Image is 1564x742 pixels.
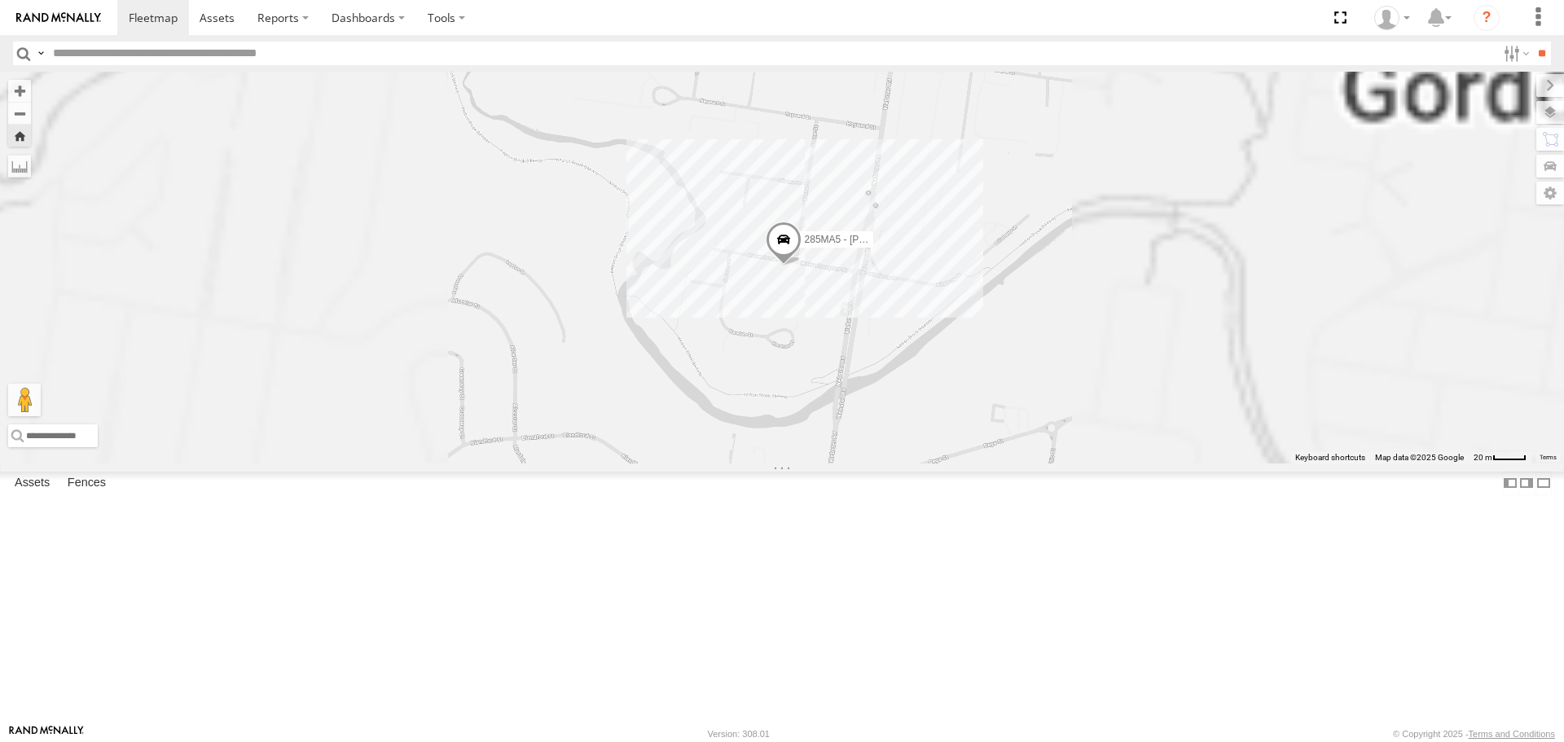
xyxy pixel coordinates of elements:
a: Terms (opens in new tab) [1540,454,1557,460]
button: Drag Pegman onto the map to open Street View [8,384,41,416]
button: Map scale: 20 m per 38 pixels [1469,452,1531,463]
button: Zoom in [8,80,31,102]
label: Map Settings [1536,182,1564,204]
button: Zoom Home [8,125,31,147]
label: Search Query [34,42,47,65]
button: Keyboard shortcuts [1295,452,1365,463]
button: Zoom out [8,102,31,125]
label: Fences [59,472,114,495]
label: Search Filter Options [1497,42,1532,65]
label: Dock Summary Table to the Left [1502,472,1518,495]
label: Assets [7,472,58,495]
label: Dock Summary Table to the Right [1518,472,1535,495]
i: ? [1474,5,1500,31]
label: Measure [8,155,31,178]
a: Visit our Website [9,726,84,742]
div: © Copyright 2025 - [1393,729,1555,739]
div: Aaron Cluff [1368,6,1416,30]
label: Hide Summary Table [1535,472,1552,495]
span: 20 m [1474,453,1492,462]
a: Terms and Conditions [1469,729,1555,739]
img: rand-logo.svg [16,12,101,24]
span: Map data ©2025 Google [1375,453,1464,462]
span: 285MA5 - [PERSON_NAME] [805,235,930,246]
div: Version: 308.01 [708,729,770,739]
